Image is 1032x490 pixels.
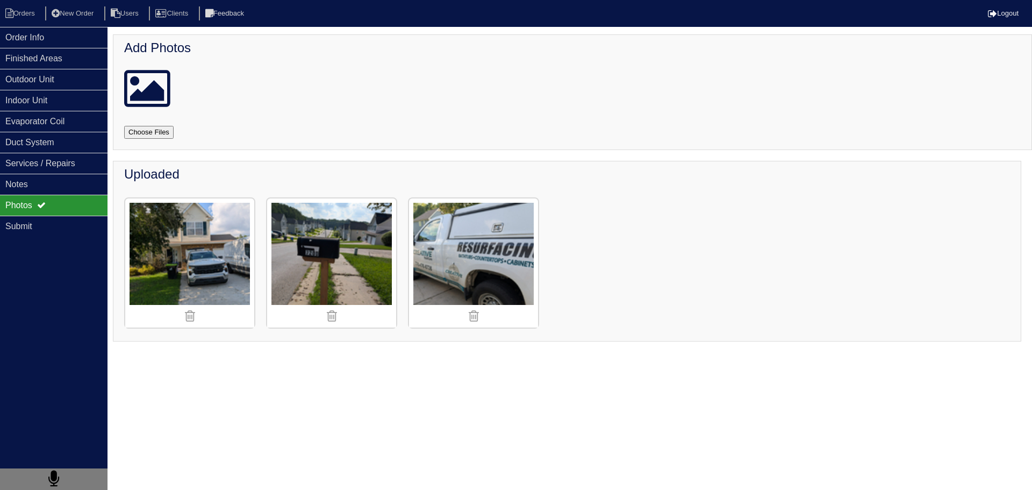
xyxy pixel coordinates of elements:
h4: Add Photos [124,40,1026,56]
img: kfkyy2fe56m57bgt7umrhitkfuhf [267,198,396,328]
h4: Uploaded [124,167,1015,182]
a: Clients [149,9,197,17]
li: Clients [149,6,197,21]
a: Users [104,9,147,17]
li: Users [104,6,147,21]
a: New Order [45,9,102,17]
a: Logout [988,9,1019,17]
li: New Order [45,6,102,21]
img: q9umcjwmyv38b0fzdp4pvsgbzdrq [409,198,538,328]
li: Feedback [199,6,253,21]
img: 797cwjr43k0590lma2dn59jfaoku [125,198,254,328]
